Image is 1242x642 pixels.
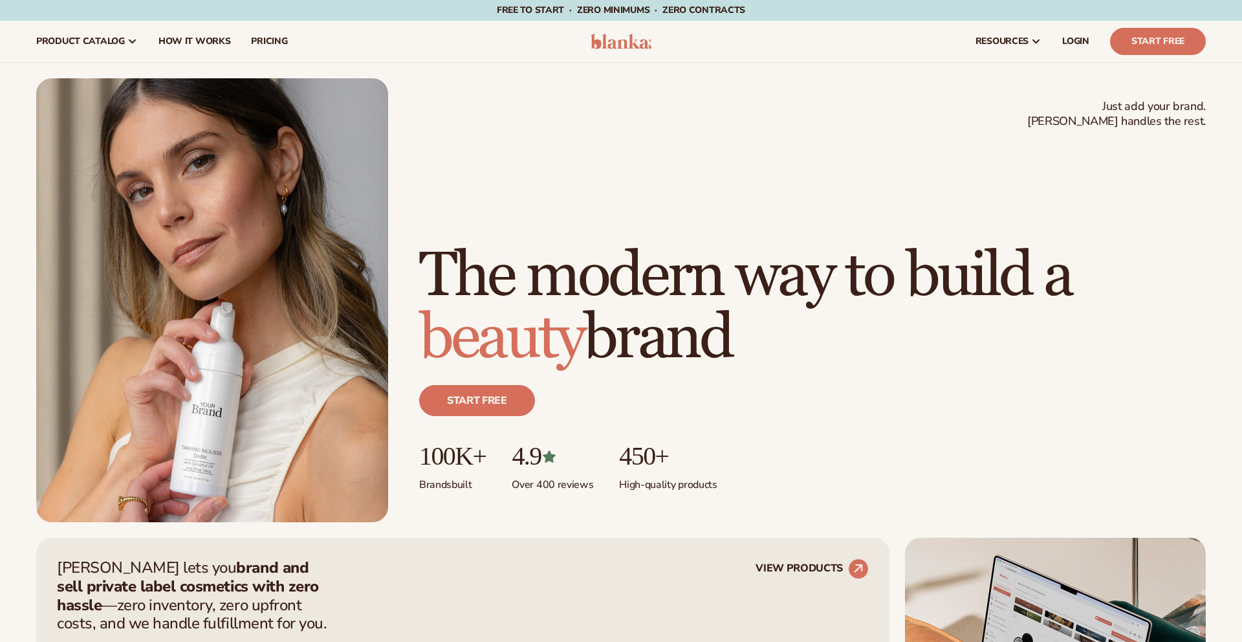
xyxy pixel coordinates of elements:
p: Brands built [419,470,486,492]
span: Free to start · ZERO minimums · ZERO contracts [497,4,745,16]
h1: The modern way to build a brand [419,245,1206,370]
span: LOGIN [1062,36,1089,47]
a: Start free [419,385,535,416]
p: Over 400 reviews [512,470,593,492]
span: product catalog [36,36,125,47]
a: Start Free [1110,28,1206,55]
a: LOGIN [1052,21,1100,62]
p: 450+ [619,442,717,470]
span: resources [975,36,1029,47]
span: How It Works [158,36,231,47]
a: pricing [241,21,298,62]
span: Just add your brand. [PERSON_NAME] handles the rest. [1027,99,1206,129]
img: logo [591,34,652,49]
span: beauty [419,300,583,376]
p: 4.9 [512,442,593,470]
a: How It Works [148,21,241,62]
a: product catalog [26,21,148,62]
p: [PERSON_NAME] lets you —zero inventory, zero upfront costs, and we handle fulfillment for you. [57,559,335,633]
span: pricing [251,36,287,47]
strong: brand and sell private label cosmetics with zero hassle [57,557,319,615]
a: resources [965,21,1052,62]
p: High-quality products [619,470,717,492]
a: VIEW PRODUCTS [756,559,869,579]
p: 100K+ [419,442,486,470]
img: Female holding tanning mousse. [36,78,388,522]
